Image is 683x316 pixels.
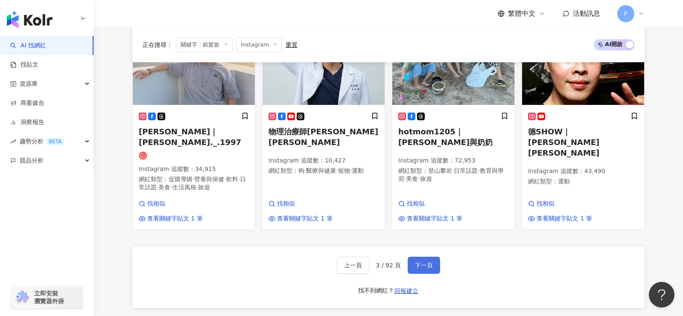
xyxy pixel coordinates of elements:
[139,200,203,208] a: 找相似
[298,167,304,174] span: 狗
[407,215,462,223] span: 查看關鍵字貼文 1 筆
[10,41,46,50] a: searchAI 找網紅
[147,200,165,208] span: 找相似
[528,200,592,208] a: 找相似
[262,19,385,229] a: KOL Avatar物理治療師[PERSON_NAME] [PERSON_NAME]Instagram 追蹤數：10,427網紅類型：狗·醫療與健康·寵物·運動找相似查看關鍵字貼文 1 筆
[344,262,362,269] span: 上一頁
[238,176,240,183] span: ·
[10,118,44,127] a: 洞察報告
[404,175,406,182] span: ·
[286,41,298,48] div: 重置
[508,9,535,18] span: 繁體中文
[10,61,38,69] a: 找貼文
[537,215,592,223] span: 查看關鍵字貼文 1 筆
[528,127,599,157] span: 德SHOW｜[PERSON_NAME][PERSON_NAME]
[170,184,172,191] span: ·
[132,19,255,229] a: KOL Avatar[PERSON_NAME]｜[PERSON_NAME]._.1997Instagram 追蹤數：34,915網紅類型：促購導購·營養與保健·飲料·日常話題·美食·生活風格·旅...
[392,19,515,229] a: KOL Avatarhotmom1205｜[PERSON_NAME]與奶奶Instagram 追蹤數：72,953網紅類型：登山攀岩·日常話題·教育與學習·美食·旅遊找相似查看關鍵字貼文 1 筆
[139,175,249,192] p: 網紅類型 ：
[20,132,65,151] span: 趨勢分析
[558,178,570,185] span: 運動
[398,167,508,183] p: 網紅類型 ：
[269,157,379,165] p: Instagram 追蹤數 ： 10,427
[172,184,196,191] span: 生活風格
[394,284,419,298] button: 回報建立
[269,215,333,223] a: 查看關鍵字貼文 1 筆
[196,184,198,191] span: ·
[407,200,425,208] span: 找相似
[337,257,369,274] button: 上一頁
[236,38,282,52] span: Instagram
[528,215,592,223] a: 查看關鍵字貼文 1 筆
[14,290,30,304] img: chrome extension
[573,9,600,17] span: 活動訊息
[528,167,638,176] p: Instagram 追蹤數 ： 43,490
[478,167,479,174] span: ·
[537,200,555,208] span: 找相似
[454,167,478,174] span: 日常話題
[194,176,224,183] span: 營養與保健
[224,176,226,183] span: ·
[45,137,65,146] div: BETA
[7,11,53,28] img: logo
[398,200,462,208] a: 找相似
[420,175,432,182] span: 旅遊
[158,184,170,191] span: 美食
[269,127,378,147] span: 物理治療師[PERSON_NAME] [PERSON_NAME]
[269,167,379,175] p: 網紅類型 ：
[20,74,38,93] span: 資源庫
[139,127,241,147] span: [PERSON_NAME]｜[PERSON_NAME]._.1997
[415,262,433,269] span: 下一頁
[133,20,255,105] img: KOL Avatar
[522,19,645,229] a: KOL Avatar德SHOW｜[PERSON_NAME][PERSON_NAME]Instagram 追蹤數：43,490網紅類型：運動找相似查看關鍵字貼文 1 筆
[428,167,452,174] span: 登山攀岩
[10,99,44,107] a: 商案媒合
[143,41,172,48] span: 正在搜尋 ：
[624,9,628,18] span: F
[406,175,418,182] span: 美食
[338,167,350,174] span: 寵物
[358,287,394,295] div: 找不到網紅？
[198,184,210,191] span: 旅遊
[398,157,508,165] p: Instagram 追蹤數 ： 72,953
[147,215,203,223] span: 查看關鍵字貼文 1 筆
[193,176,194,183] span: ·
[139,215,203,223] a: 查看關鍵字貼文 1 筆
[139,165,249,174] p: Instagram 追蹤數 ： 34,915
[157,184,158,191] span: ·
[269,200,333,208] a: 找相似
[418,175,420,182] span: ·
[277,215,333,223] span: 查看關鍵字貼文 1 筆
[350,167,352,174] span: ·
[452,167,454,174] span: ·
[277,200,295,208] span: 找相似
[376,262,401,269] span: 3 / 92 頁
[169,176,193,183] span: 促購導購
[336,167,338,174] span: ·
[408,257,440,274] button: 下一頁
[398,127,493,147] span: hotmom1205｜[PERSON_NAME]與奶奶
[304,167,306,174] span: ·
[649,282,674,307] iframe: Help Scout Beacon - Open
[34,290,64,305] span: 立即安裝 瀏覽器外掛
[20,151,44,170] span: 競品分析
[352,167,364,174] span: 運動
[528,177,638,186] p: 網紅類型 ：
[176,38,233,52] span: 關鍵字：銀髮族
[398,215,462,223] a: 查看關鍵字貼文 1 筆
[306,167,336,174] span: 醫療與健康
[226,176,238,183] span: 飲料
[394,287,418,294] span: 回報建立
[10,139,16,145] span: rise
[11,286,83,309] a: chrome extension立即安裝 瀏覽器外掛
